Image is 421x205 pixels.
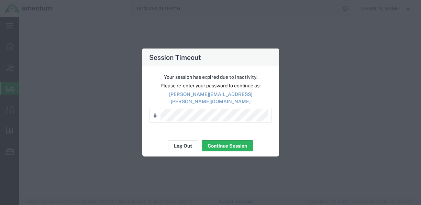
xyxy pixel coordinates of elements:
[168,140,198,151] button: Log Out
[202,140,253,151] button: Continue Session
[149,52,201,62] h4: Session Timeout
[149,74,272,81] p: Your session has expired due to inactivity.
[149,82,272,89] p: Please re-enter your password to continue as:
[149,91,272,105] p: [PERSON_NAME][EMAIL_ADDRESS][PERSON_NAME][DOMAIN_NAME]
